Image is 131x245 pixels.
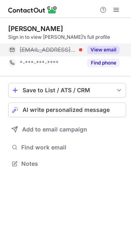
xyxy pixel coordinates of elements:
img: ContactOut v5.3.10 [8,5,57,15]
button: Add to email campaign [8,122,126,137]
div: [PERSON_NAME] [8,24,63,33]
button: Reveal Button [87,59,120,67]
button: Notes [8,158,126,169]
span: Add to email campaign [22,126,87,133]
button: AI write personalized message [8,102,126,117]
span: [EMAIL_ADDRESS][DOMAIN_NAME] [20,46,76,53]
div: Save to List / ATS / CRM [23,87,112,94]
button: Reveal Button [87,46,120,54]
button: save-profile-one-click [8,83,126,98]
div: Sign in to view [PERSON_NAME]’s full profile [8,33,126,41]
span: Find work email [21,144,123,151]
span: Notes [21,160,123,167]
button: Find work email [8,142,126,153]
span: AI write personalized message [23,107,110,113]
